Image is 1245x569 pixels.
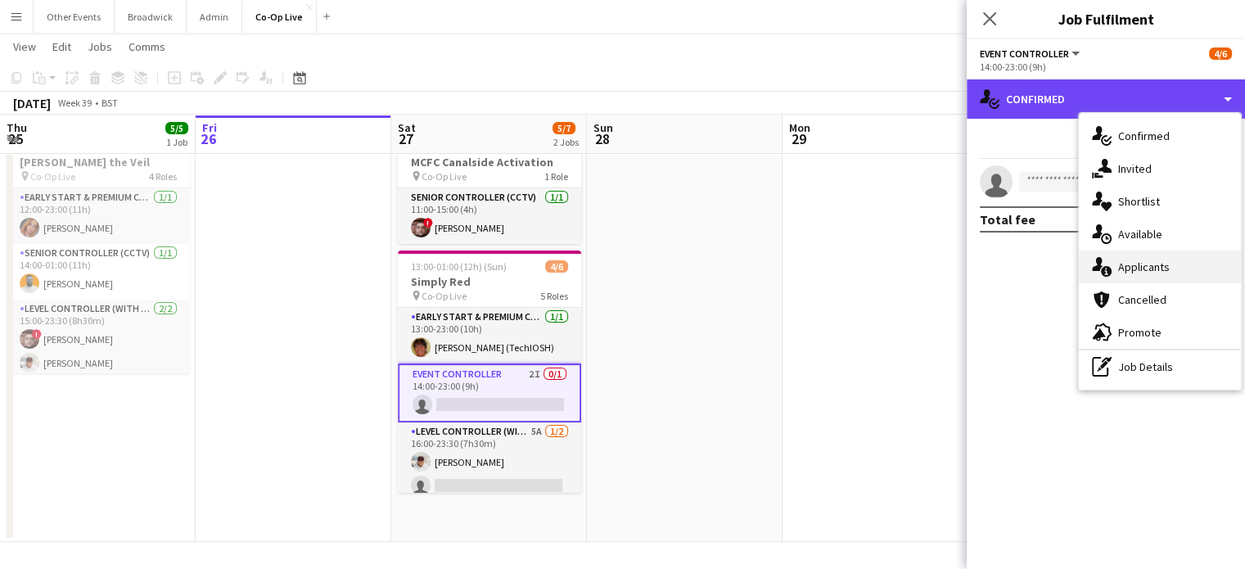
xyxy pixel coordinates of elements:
span: View [13,39,36,54]
span: 13:00-01:00 (12h) (Sun) [411,260,507,273]
span: Co-Op Live [422,170,467,183]
button: Admin [187,1,242,33]
h3: MCFC Canalside Activation [398,155,581,169]
span: Event Controller [980,47,1069,60]
span: Edit [52,39,71,54]
button: Broadwick [115,1,187,33]
app-card-role: Early Start & Premium Controller (with CCTV)1/113:00-23:00 (10h)[PERSON_NAME] (TechIOSH) [398,308,581,364]
div: Job Details [1079,350,1241,383]
app-card-role: Senior Controller (CCTV)1/114:00-01:00 (11h)[PERSON_NAME] [7,244,190,300]
a: View [7,36,43,57]
span: 4 Roles [149,170,177,183]
span: 1 Role [544,170,568,183]
span: 5/5 [165,122,188,134]
span: 4/6 [545,260,568,273]
app-job-card: 12:00-01:00 (13h) (Fri)5/5[PERSON_NAME] the Veil Co-Op Live4 RolesEarly Start & Premium Controlle... [7,131,190,373]
span: 4/6 [1209,47,1232,60]
app-card-role: Level Controller (with CCTV)2/215:00-23:30 (8h30m)![PERSON_NAME][PERSON_NAME] [7,300,190,379]
h3: Job Fulfilment [967,8,1245,29]
button: Co-Op Live [242,1,317,33]
span: Thu [7,120,27,135]
span: Sat [398,120,416,135]
app-job-card: 11:00-15:00 (4h)1/1MCFC Canalside Activation Co-Op Live1 RoleSenior Controller (CCTV)1/111:00-15:... [398,131,581,244]
span: Co-Op Live [30,170,75,183]
app-card-role: Event Controller2I0/114:00-23:00 (9h) [398,364,581,422]
div: 1 Job [166,136,187,148]
span: 26 [200,129,217,148]
app-job-card: 13:00-01:00 (12h) (Sun)4/6Simply Red Co-Op Live5 RolesEarly Start & Premium Controller (with CCTV... [398,251,581,493]
span: Available [1118,227,1162,242]
span: Mon [789,120,810,135]
span: 5/7 [553,122,575,134]
span: Shortlist [1118,194,1160,209]
button: Other Events [34,1,115,33]
span: Sun [593,120,613,135]
div: BST [101,97,118,109]
app-card-role: Level Controller (with CCTV)5A1/216:00-23:30 (7h30m)[PERSON_NAME] [398,422,581,502]
div: Total fee [980,211,1035,228]
span: Co-Op Live [422,290,467,302]
div: 2 Jobs [553,136,579,148]
span: ! [32,329,42,339]
span: Applicants [1118,260,1170,274]
span: 5 Roles [540,290,568,302]
span: 29 [787,129,810,148]
span: ! [423,218,433,228]
button: Event Controller [980,47,1082,60]
div: 14:00-23:00 (9h) [980,61,1232,73]
span: Comms [129,39,165,54]
app-card-role: Senior Controller (CCTV)1/111:00-15:00 (4h)![PERSON_NAME] [398,188,581,244]
h3: [PERSON_NAME] the Veil [7,155,190,169]
a: Comms [122,36,172,57]
a: Edit [46,36,78,57]
span: Invited [1118,161,1152,176]
span: Jobs [88,39,112,54]
div: Confirmed [967,79,1245,119]
a: Jobs [81,36,119,57]
span: 25 [4,129,27,148]
h3: Simply Red [398,274,581,289]
div: [DATE] [13,95,51,111]
span: Promote [1118,325,1162,340]
span: Week 39 [54,97,95,109]
span: Fri [202,120,217,135]
span: Confirmed [1118,129,1170,143]
span: 27 [395,129,416,148]
span: 28 [591,129,613,148]
span: Cancelled [1118,292,1166,307]
app-card-role: Early Start & Premium Controller (with CCTV)1/112:00-23:00 (11h)[PERSON_NAME] [7,188,190,244]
